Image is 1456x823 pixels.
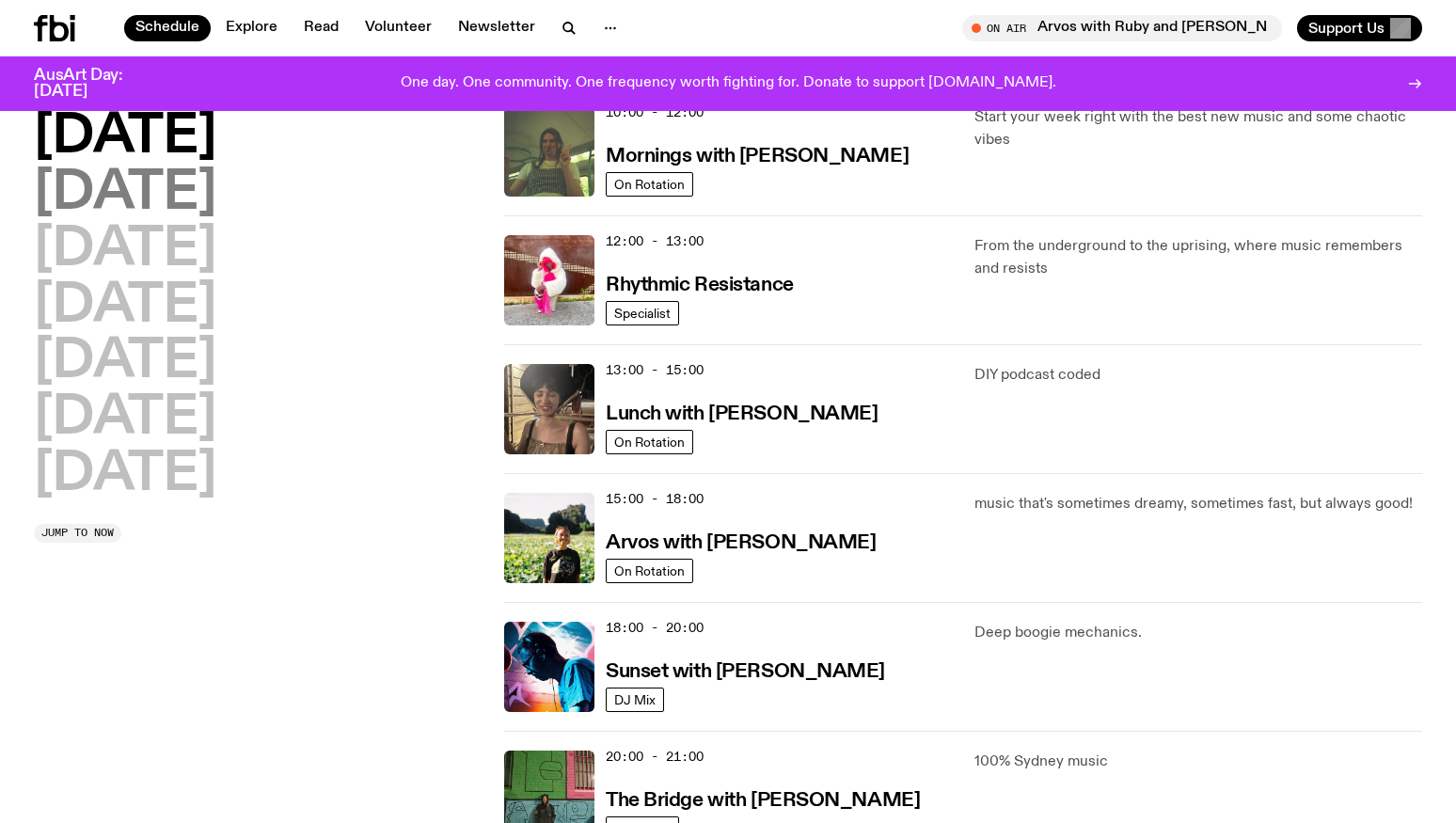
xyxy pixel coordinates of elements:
[606,619,704,637] span: 18:00 - 20:00
[34,224,216,277] button: [DATE]
[606,172,693,197] a: On Rotation
[606,533,876,553] h3: Arvos with [PERSON_NAME]
[606,404,878,424] h3: Lunch with [PERSON_NAME]
[401,75,1056,92] p: One day. One community. One frequency worth fighting for. Donate to support [DOMAIN_NAME].
[606,490,704,508] span: 15:00 - 18:00
[124,15,211,41] a: Schedule
[606,559,693,583] a: On Rotation
[606,301,679,325] a: Specialist
[606,361,704,379] span: 13:00 - 15:00
[34,280,216,333] button: [DATE]
[34,336,216,388] button: [DATE]
[1297,15,1422,41] button: Support Us
[974,493,1422,515] p: music that's sometimes dreamy, sometimes fast, but always good!
[606,401,878,424] a: Lunch with [PERSON_NAME]
[34,68,154,100] h3: AusArt Day: [DATE]
[606,103,704,121] span: 10:00 - 12:00
[606,658,885,682] a: Sunset with [PERSON_NAME]
[606,272,794,295] a: Rhythmic Resistance
[34,111,216,164] button: [DATE]
[1308,20,1385,37] span: Support Us
[974,622,1422,644] p: Deep boogie mechanics.
[606,530,876,553] a: Arvos with [PERSON_NAME]
[974,235,1422,280] p: From the underground to the uprising, where music remembers and resists
[974,364,1422,387] p: DIY podcast coded
[504,106,594,197] img: Jim Kretschmer in a really cute outfit with cute braids, standing on a train holding up a peace s...
[606,232,704,250] span: 12:00 - 13:00
[606,143,909,166] a: Mornings with [PERSON_NAME]
[447,15,546,41] a: Newsletter
[504,235,594,325] img: Attu crouches on gravel in front of a brown wall. They are wearing a white fur coat with a hood, ...
[34,392,216,445] button: [DATE]
[614,563,685,578] span: On Rotation
[504,622,594,712] img: Simon Caldwell stands side on, looking downwards. He has headphones on. Behind him is a brightly ...
[606,787,920,811] a: The Bridge with [PERSON_NAME]
[34,167,216,220] button: [DATE]
[974,106,1422,151] p: Start your week right with the best new music and some chaotic vibes
[34,449,216,501] button: [DATE]
[293,15,350,41] a: Read
[606,791,920,811] h3: The Bridge with [PERSON_NAME]
[504,493,594,583] img: Bri is smiling and wearing a black t-shirt. She is standing in front of a lush, green field. Ther...
[614,692,656,706] span: DJ Mix
[962,15,1282,41] button: On AirArvos with Ruby and [PERSON_NAME]
[34,524,121,543] button: Jump to now
[974,751,1422,773] p: 100% Sydney music
[41,528,114,538] span: Jump to now
[606,748,704,766] span: 20:00 - 21:00
[606,147,909,166] h3: Mornings with [PERSON_NAME]
[614,306,671,320] span: Specialist
[614,435,685,449] span: On Rotation
[606,662,885,682] h3: Sunset with [PERSON_NAME]
[606,688,664,712] a: DJ Mix
[214,15,289,41] a: Explore
[606,430,693,454] a: On Rotation
[606,276,794,295] h3: Rhythmic Resistance
[354,15,443,41] a: Volunteer
[614,177,685,191] span: On Rotation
